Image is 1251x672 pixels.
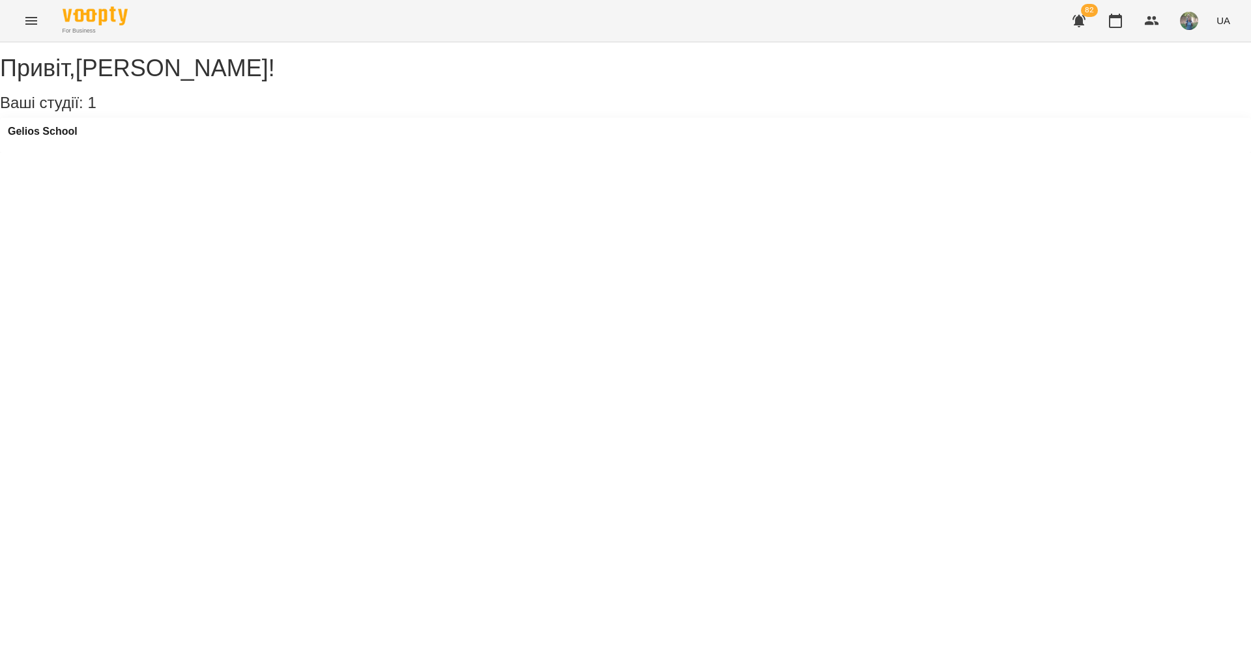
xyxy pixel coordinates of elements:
span: 82 [1081,4,1098,17]
img: de1e453bb906a7b44fa35c1e57b3518e.jpg [1180,12,1198,30]
img: Voopty Logo [63,7,128,25]
span: UA [1216,14,1230,27]
button: UA [1211,8,1235,33]
button: Menu [16,5,47,36]
span: For Business [63,27,128,35]
a: Gelios School [8,126,78,137]
span: 1 [87,94,96,111]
